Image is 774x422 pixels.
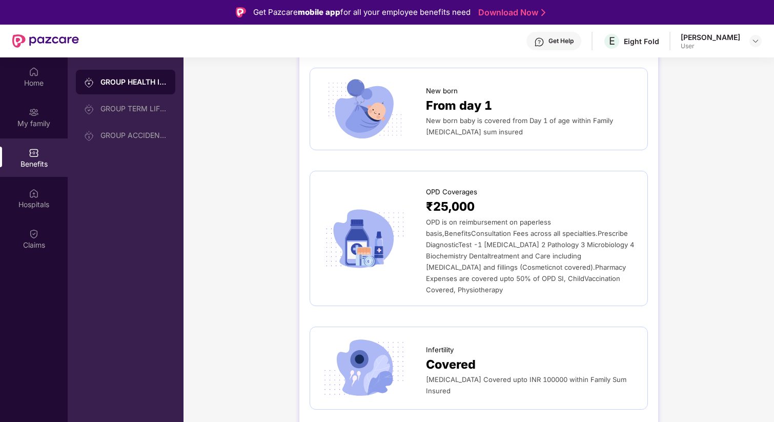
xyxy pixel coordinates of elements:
[100,77,167,87] div: GROUP HEALTH INSURANCE
[681,32,740,42] div: [PERSON_NAME]
[84,77,94,88] img: svg+xml;base64,PHN2ZyB3aWR0aD0iMjAiIGhlaWdodD0iMjAiIHZpZXdCb3g9IjAgMCAyMCAyMCIgZmlsbD0ibm9uZSIgeG...
[548,37,574,45] div: Get Help
[426,355,476,374] span: Covered
[541,7,545,18] img: Stroke
[426,218,634,294] span: OPD is on reimbursement on paperless basis,BenefitsConsultation Fees across all specialties.Presc...
[426,96,492,115] span: From day 1
[29,67,39,77] img: svg+xml;base64,PHN2ZyBpZD0iSG9tZSIgeG1sbnM9Imh0dHA6Ly93d3cudzMub3JnLzIwMDAvc3ZnIiB3aWR0aD0iMjAiIG...
[253,6,471,18] div: Get Pazcare for all your employee benefits need
[84,131,94,141] img: svg+xml;base64,PHN2ZyB3aWR0aD0iMjAiIGhlaWdodD0iMjAiIHZpZXdCb3g9IjAgMCAyMCAyMCIgZmlsbD0ibm9uZSIgeG...
[681,42,740,50] div: User
[320,337,409,399] img: icon
[320,208,409,270] img: icon
[534,37,544,47] img: svg+xml;base64,PHN2ZyBpZD0iSGVscC0zMngzMiIgeG1sbnM9Imh0dHA6Ly93d3cudzMub3JnLzIwMDAvc3ZnIiB3aWR0aD...
[426,197,475,216] span: ₹25,000
[29,107,39,117] img: svg+xml;base64,PHN2ZyB3aWR0aD0iMjAiIGhlaWdodD0iMjAiIHZpZXdCb3g9IjAgMCAyMCAyMCIgZmlsbD0ibm9uZSIgeG...
[624,36,659,46] div: Eight Fold
[478,7,542,18] a: Download Now
[29,229,39,239] img: svg+xml;base64,PHN2ZyBpZD0iQ2xhaW0iIHhtbG5zPSJodHRwOi8vd3d3LnczLm9yZy8yMDAwL3N2ZyIgd2lkdGg9IjIwIi...
[426,345,454,355] span: Infertility
[426,187,477,197] span: OPD Coverages
[100,105,167,113] div: GROUP TERM LIFE INSURANCE
[298,7,340,17] strong: mobile app
[320,78,409,140] img: icon
[426,86,458,96] span: New born
[12,34,79,48] img: New Pazcare Logo
[236,7,246,17] img: Logo
[84,104,94,114] img: svg+xml;base64,PHN2ZyB3aWR0aD0iMjAiIGhlaWdodD0iMjAiIHZpZXdCb3g9IjAgMCAyMCAyMCIgZmlsbD0ibm9uZSIgeG...
[100,131,167,139] div: GROUP ACCIDENTAL INSURANCE
[751,37,760,45] img: svg+xml;base64,PHN2ZyBpZD0iRHJvcGRvd24tMzJ4MzIiIHhtbG5zPSJodHRwOi8vd3d3LnczLm9yZy8yMDAwL3N2ZyIgd2...
[29,188,39,198] img: svg+xml;base64,PHN2ZyBpZD0iSG9zcGl0YWxzIiB4bWxucz0iaHR0cDovL3d3dy53My5vcmcvMjAwMC9zdmciIHdpZHRoPS...
[609,35,615,47] span: E
[29,148,39,158] img: svg+xml;base64,PHN2ZyBpZD0iQmVuZWZpdHMiIHhtbG5zPSJodHRwOi8vd3d3LnczLm9yZy8yMDAwL3N2ZyIgd2lkdGg9Ij...
[426,116,613,136] span: New born baby is covered from Day 1 of age within Family [MEDICAL_DATA] sum insured
[426,375,626,395] span: [MEDICAL_DATA] Covered upto INR 100000 within Family Sum Insured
